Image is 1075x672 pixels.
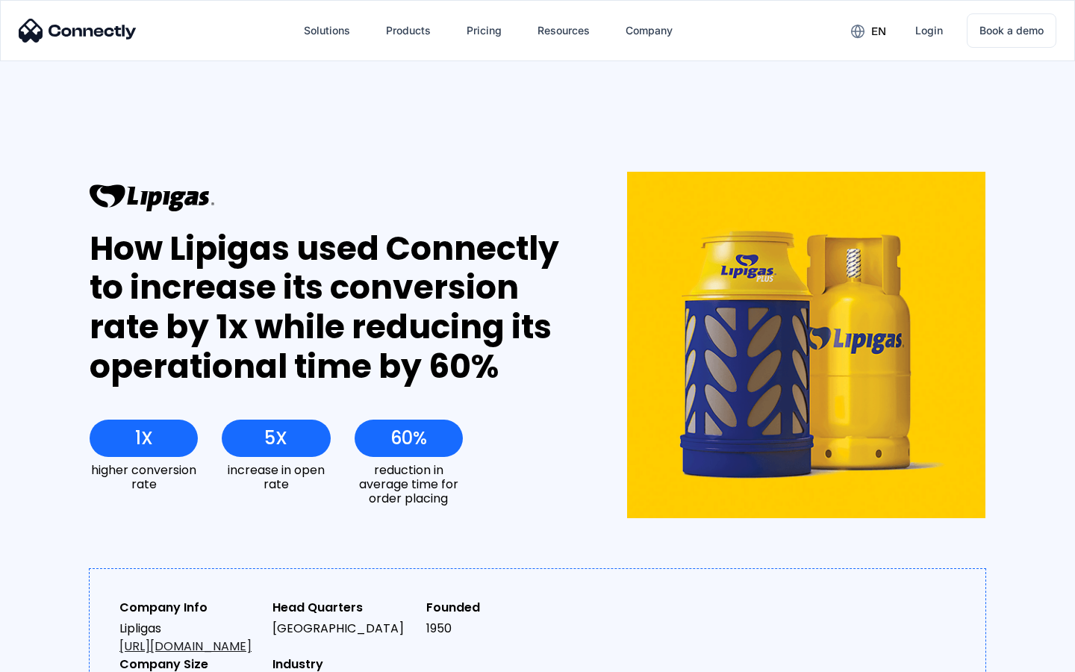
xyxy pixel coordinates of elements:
a: Login [903,13,955,49]
div: Lipligas [119,620,261,656]
div: Resources [537,20,590,41]
div: Pricing [467,20,502,41]
a: Pricing [455,13,514,49]
div: 5X [264,428,287,449]
div: en [871,21,886,42]
div: How Lipigas used Connectly to increase its conversion rate by 1x while reducing its operational t... [90,229,573,387]
ul: Language list [30,646,90,667]
img: Connectly Logo [19,19,137,43]
div: Company Info [119,599,261,617]
aside: Language selected: English [15,646,90,667]
div: Products [386,20,431,41]
div: 1950 [426,620,567,638]
div: Solutions [304,20,350,41]
div: Head Quarters [272,599,414,617]
div: Founded [426,599,567,617]
a: [URL][DOMAIN_NAME] [119,638,252,655]
div: [GEOGRAPHIC_DATA] [272,620,414,638]
div: 60% [390,428,427,449]
div: 1X [135,428,153,449]
a: Book a demo [967,13,1056,48]
div: Company [626,20,673,41]
div: increase in open rate [222,463,330,491]
div: reduction in average time for order placing [355,463,463,506]
div: higher conversion rate [90,463,198,491]
div: Login [915,20,943,41]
